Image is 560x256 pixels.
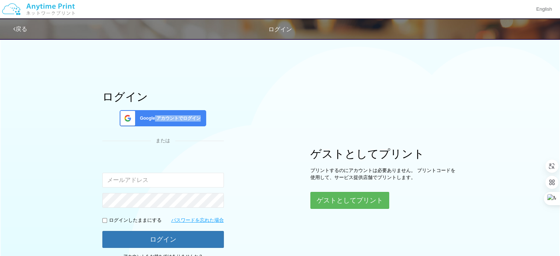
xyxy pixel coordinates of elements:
h1: ゲストとしてプリント [310,148,458,160]
p: プリントするのにアカウントは必要ありません。 プリントコードを使用して、サービス提供店舗でプリントします。 [310,167,458,181]
span: Google アカウントでログイン [137,115,201,122]
span: ログイン [268,26,292,32]
a: 戻る [13,26,27,32]
p: ログインしたままにする [109,217,162,224]
h1: ログイン [102,91,224,103]
button: ゲストとしてプリント [310,192,389,209]
button: ログイン [102,231,224,248]
a: パスワードを忘れた場合 [171,217,224,224]
input: メールアドレス [102,173,224,187]
div: または [102,137,224,144]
